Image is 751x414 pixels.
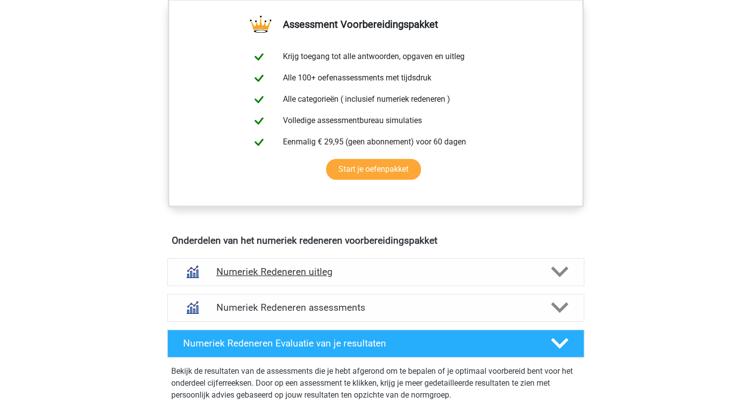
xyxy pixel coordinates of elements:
a: Numeriek Redeneren Evaluatie van je resultaten [163,330,588,357]
h4: Onderdelen van het numeriek redeneren voorbereidingspakket [172,235,580,246]
h4: Numeriek Redeneren assessments [216,302,535,313]
a: assessments Numeriek Redeneren assessments [163,294,588,322]
h4: Numeriek Redeneren Evaluatie van je resultaten [183,338,535,349]
p: Bekijk de resultaten van de assessments die je hebt afgerond om te bepalen of je optimaal voorber... [171,365,580,401]
img: numeriek redeneren assessments [180,295,205,320]
a: uitleg Numeriek Redeneren uitleg [163,258,588,286]
img: numeriek redeneren uitleg [180,259,205,284]
h4: Numeriek Redeneren uitleg [216,266,535,277]
a: Start je oefenpakket [326,159,421,180]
